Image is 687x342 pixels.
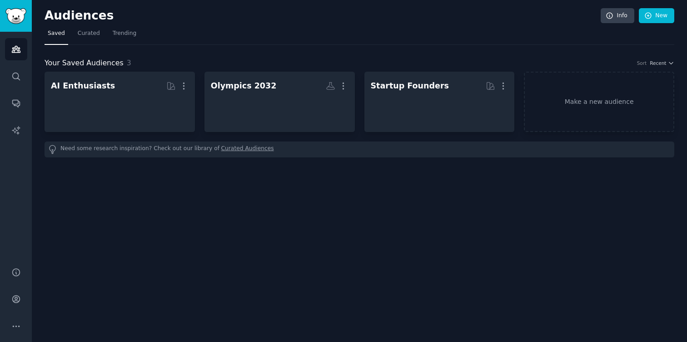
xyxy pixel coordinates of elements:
[48,29,65,38] span: Saved
[113,29,136,38] span: Trending
[45,9,601,23] h2: Audiences
[45,26,68,45] a: Saved
[127,59,131,67] span: 3
[78,29,100,38] span: Curated
[639,8,674,24] a: New
[45,72,195,132] a: AI Enthusiasts
[524,72,674,132] a: Make a new audience
[637,60,647,66] div: Sort
[221,145,274,154] a: Curated Audiences
[75,26,103,45] a: Curated
[45,58,124,69] span: Your Saved Audiences
[650,60,674,66] button: Recent
[601,8,634,24] a: Info
[5,8,26,24] img: GummySearch logo
[650,60,666,66] span: Recent
[211,80,277,92] div: Olympics 2032
[364,72,515,132] a: Startup Founders
[204,72,355,132] a: Olympics 2032
[371,80,449,92] div: Startup Founders
[110,26,139,45] a: Trending
[51,80,115,92] div: AI Enthusiasts
[45,142,674,157] div: Need some research inspiration? Check out our library of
